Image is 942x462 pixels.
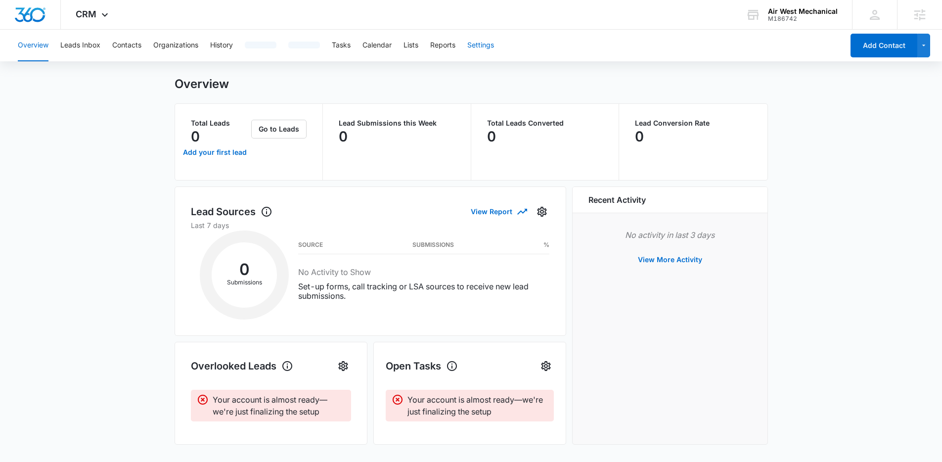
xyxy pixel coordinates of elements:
[112,30,141,61] button: Contacts
[335,358,351,374] button: Settings
[487,120,603,127] p: Total Leads Converted
[191,220,550,231] p: Last 7 days
[18,30,48,61] button: Overview
[175,77,229,92] h1: Overview
[404,30,418,61] button: Lists
[181,140,250,164] a: Add your first lead
[635,120,752,127] p: Lead Conversion Rate
[251,120,307,139] button: Go to Leads
[407,394,548,417] p: Your account is almost ready—we're just finalizing the setup
[628,248,712,272] button: View More Activity
[213,394,345,417] p: Your account is almost ready—we're just finalizing the setup
[339,120,455,127] p: Lead Submissions this Week
[412,242,454,247] h3: Submissions
[362,30,392,61] button: Calendar
[251,125,307,133] a: Go to Leads
[471,203,526,220] button: View Report
[534,204,550,220] button: Settings
[191,204,272,219] h1: Lead Sources
[851,34,917,57] button: Add Contact
[298,266,549,278] h3: No Activity to Show
[588,229,752,241] p: No activity in last 3 days
[588,194,646,206] h6: Recent Activity
[212,278,277,287] p: Submissions
[543,242,549,247] h3: %
[60,30,100,61] button: Leads Inbox
[339,129,348,144] p: 0
[191,129,200,144] p: 0
[191,120,250,127] p: Total Leads
[768,7,838,15] div: account name
[76,9,96,19] span: CRM
[487,129,496,144] p: 0
[153,30,198,61] button: Organizations
[635,129,644,144] p: 0
[768,15,838,22] div: account id
[538,358,554,374] button: Settings
[191,359,293,373] h1: Overlooked Leads
[210,30,233,61] button: History
[212,263,277,276] h2: 0
[332,30,351,61] button: Tasks
[298,282,549,301] p: Set-up forms, call tracking or LSA sources to receive new lead submissions.
[386,359,458,373] h1: Open Tasks
[298,242,323,247] h3: Source
[467,30,494,61] button: Settings
[430,30,455,61] button: Reports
